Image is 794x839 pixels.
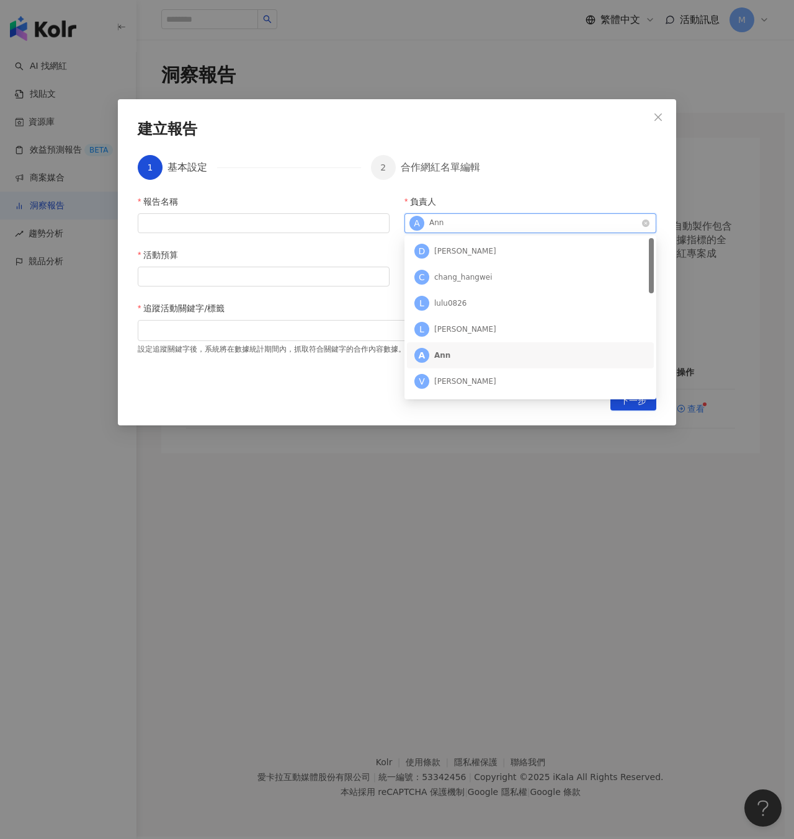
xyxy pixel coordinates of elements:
[610,391,656,411] button: 下一步
[419,244,426,258] span: D
[138,301,234,315] label: 追蹤活動關鍵字/標籤
[414,216,420,230] span: A
[620,391,646,411] span: 下一步
[148,162,153,172] span: 1
[167,155,217,180] div: 基本設定
[401,155,480,180] div: 合作網紅名單編輯
[434,246,496,257] div: [PERSON_NAME]
[642,220,649,227] span: close-circle
[138,195,187,208] label: 報告名稱
[138,248,187,262] label: 活動預算
[404,195,445,208] label: 負責人
[429,218,444,228] div: Ann
[138,213,390,233] input: 報告名稱
[138,267,389,286] input: 活動預算
[138,341,656,355] div: 設定追蹤關鍵字後，系統將在數據統計期間內，抓取符合關鍵字的合作內容數據。
[419,296,424,310] span: L
[653,112,663,122] span: close
[434,298,466,309] div: lulu0826
[419,270,425,284] span: C
[434,272,493,283] div: chang_hangwei
[434,376,496,387] div: [PERSON_NAME]
[145,326,148,335] input: 追蹤活動關鍵字/標籤
[434,324,496,335] div: [PERSON_NAME]
[138,119,656,140] div: 建立報告
[434,350,450,361] div: Ann
[380,162,386,172] span: 2
[419,375,425,388] span: V
[646,105,671,130] button: Close
[419,348,426,362] span: A
[419,322,424,336] span: L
